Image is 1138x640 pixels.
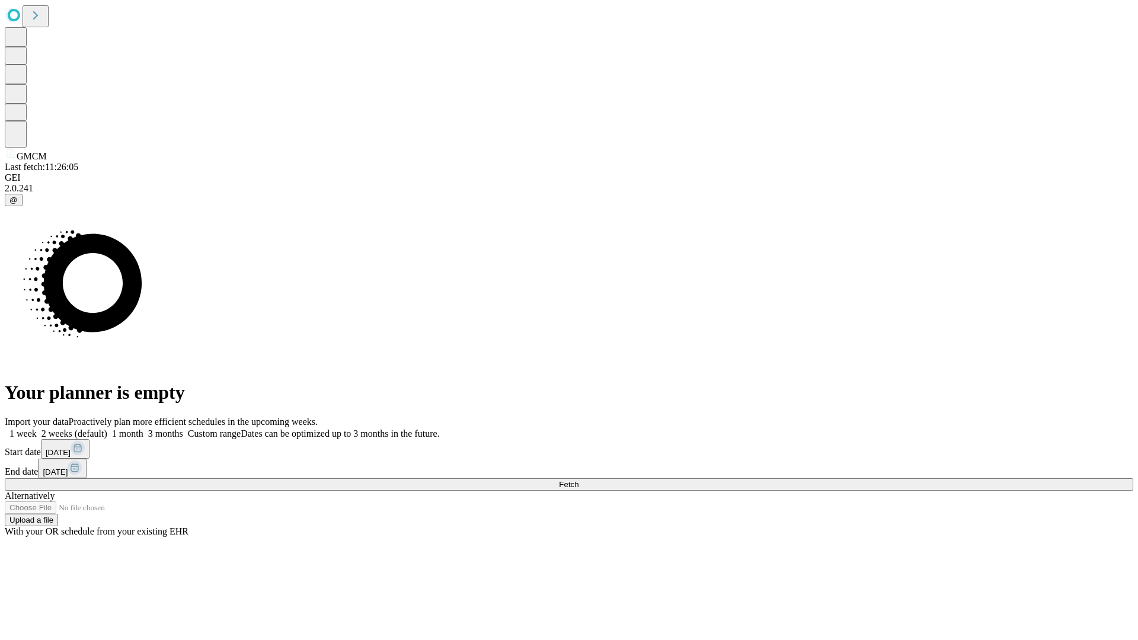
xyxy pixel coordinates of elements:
[5,478,1133,491] button: Fetch
[9,428,37,439] span: 1 week
[41,428,107,439] span: 2 weeks (default)
[148,428,183,439] span: 3 months
[43,468,68,476] span: [DATE]
[5,172,1133,183] div: GEI
[5,526,188,536] span: With your OR schedule from your existing EHR
[38,459,87,478] button: [DATE]
[112,428,143,439] span: 1 month
[5,417,69,427] span: Import your data
[5,162,78,172] span: Last fetch: 11:26:05
[5,194,23,206] button: @
[5,491,55,501] span: Alternatively
[5,459,1133,478] div: End date
[241,428,439,439] span: Dates can be optimized up to 3 months in the future.
[5,514,58,526] button: Upload a file
[41,439,89,459] button: [DATE]
[69,417,318,427] span: Proactively plan more efficient schedules in the upcoming weeks.
[559,480,578,489] span: Fetch
[5,439,1133,459] div: Start date
[9,196,18,204] span: @
[17,151,47,161] span: GMCM
[46,448,71,457] span: [DATE]
[5,183,1133,194] div: 2.0.241
[188,428,241,439] span: Custom range
[5,382,1133,404] h1: Your planner is empty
